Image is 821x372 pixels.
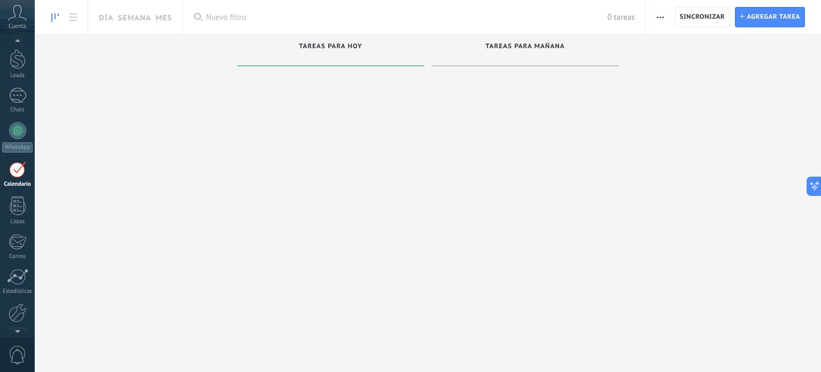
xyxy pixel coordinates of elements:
button: Agregar tarea [735,7,805,27]
a: To-do line [46,7,64,28]
div: Leads [2,72,33,79]
span: Cuenta [9,23,26,30]
div: Listas [2,218,33,225]
span: Nuevo filtro [206,12,607,22]
span: 0 tareas [607,12,634,22]
div: Chats [2,107,33,113]
button: Sincronizar [675,7,730,27]
div: WhatsApp [2,142,33,153]
div: Tareas para mañana [437,43,614,52]
span: Tareas para mañana [485,43,565,50]
span: Agregar tarea [747,7,800,27]
div: Correo [2,253,33,260]
div: Calendario [2,181,33,188]
a: To-do list [64,7,82,28]
span: Sincronizar [680,14,725,20]
button: Más [653,7,668,27]
div: Estadísticas [2,288,33,295]
span: Tareas para hoy [299,43,362,50]
div: Tareas para hoy [243,43,419,52]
